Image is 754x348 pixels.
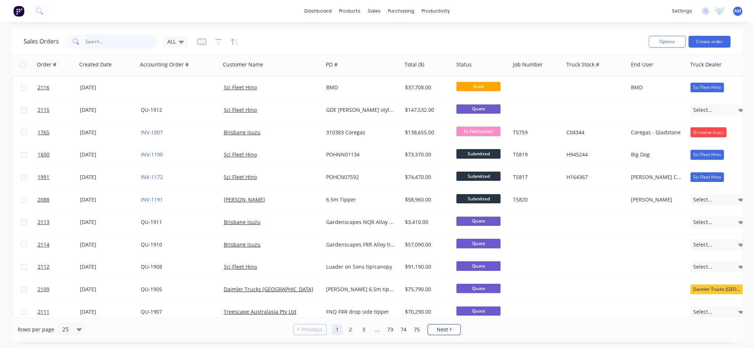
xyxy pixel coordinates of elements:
[38,234,80,256] a: 2114
[631,196,681,203] div: [PERSON_NAME]
[411,324,422,335] a: Page 75
[326,263,395,271] div: Luader on Sons tip/canopy
[384,6,418,17] div: purchasing
[38,263,49,271] span: 2112
[38,301,80,323] a: 2111
[38,151,49,158] span: 1600
[513,196,558,203] div: T5820
[224,263,257,270] a: Sci Fleet Hino
[693,263,712,271] span: Select...
[38,121,80,144] a: 1765
[38,106,49,114] span: 2115
[141,263,162,270] a: QU-1908
[364,6,384,17] div: sales
[405,61,424,68] div: Total ($)
[141,308,162,315] a: QU-1907
[38,129,49,136] span: 1765
[141,286,162,293] a: QU-1905
[405,129,448,136] div: $138,655.00
[693,196,712,203] span: Select...
[79,61,112,68] div: Created Date
[37,61,56,68] div: Order #
[371,324,383,335] a: Jump forward
[80,196,135,203] div: [DATE]
[141,241,162,248] a: QU-1910
[80,286,135,293] div: [DATE]
[326,196,395,203] div: 6.5m Tipper
[224,286,313,293] a: Daimler Trucks [GEOGRAPHIC_DATA]
[688,36,730,48] button: Create order
[693,218,712,226] span: Select...
[224,218,261,225] a: Brisbane Isuzu
[405,241,448,248] div: $57,090.00
[224,173,257,180] a: Sci Fleet Hino
[693,106,712,114] span: Select...
[38,241,49,248] span: 2114
[38,256,80,278] a: 2112
[326,61,338,68] div: PO #
[385,324,396,335] a: Page 73
[631,129,681,136] div: Coregas - Gladstone
[326,106,395,114] div: GDE [PERSON_NAME] style Service Body
[335,6,364,17] div: products
[649,36,685,48] button: Options
[513,151,558,158] div: T5819
[690,127,726,137] div: Brisbane Isuzu
[513,173,558,181] div: T5817
[456,149,500,158] span: Submitted
[690,83,724,92] div: Sci Fleet Hino
[456,261,500,271] span: Quote
[345,324,356,335] a: Page 2
[631,173,681,181] div: [PERSON_NAME] Construction
[631,61,653,68] div: End User
[326,308,395,316] div: FNQ FRR drop side tipper
[456,194,500,203] span: Submitted
[38,173,49,181] span: 1991
[326,84,395,91] div: BMD
[141,151,163,158] a: INV-1190
[631,151,681,158] div: Big Dog
[668,6,696,17] div: settings
[38,278,80,300] a: 2109
[513,61,543,68] div: Job Number
[456,217,500,226] span: Quote
[13,6,24,17] img: Factory
[18,326,54,333] span: Rows per page
[290,324,464,335] ul: Pagination
[456,61,472,68] div: Status
[24,38,59,45] h1: Sales Orders
[405,151,448,158] div: $73,370.00
[405,196,448,203] div: $58,960.00
[690,61,722,68] div: Truck Dealer
[224,308,296,315] a: Treescape Australasia Pty Ltd
[141,173,163,180] a: INV-1172
[566,61,599,68] div: Truck Stock #
[326,218,395,226] div: Gardenscapes NQR Alloy tipper
[38,196,49,203] span: 2088
[405,263,448,271] div: $91,190.00
[631,84,681,91] div: BMD
[224,106,257,113] a: Sci Fleet Hino
[140,61,189,68] div: Accounting Order #
[326,129,395,136] div: 310383 Coregas
[456,239,500,248] span: Quote
[566,129,622,136] div: C04344
[456,104,500,114] span: Quote
[80,308,135,316] div: [DATE]
[398,324,409,335] a: Page 74
[167,38,176,45] span: ALL
[690,150,724,159] div: Sci Fleet Hino
[141,196,163,203] a: INV-1191
[326,286,395,293] div: [PERSON_NAME] 6.5m tipper
[428,326,460,333] a: Next page
[224,241,261,248] a: Brisbane Isuzu
[80,241,135,248] div: [DATE]
[38,218,49,226] span: 2113
[693,308,712,316] span: Select...
[418,6,454,17] div: productivity
[436,326,448,333] span: Next
[690,172,724,182] div: Sci Fleet Hino
[405,308,448,316] div: $70,290.00
[141,106,162,113] a: QU-1912
[141,129,163,136] a: INV-1007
